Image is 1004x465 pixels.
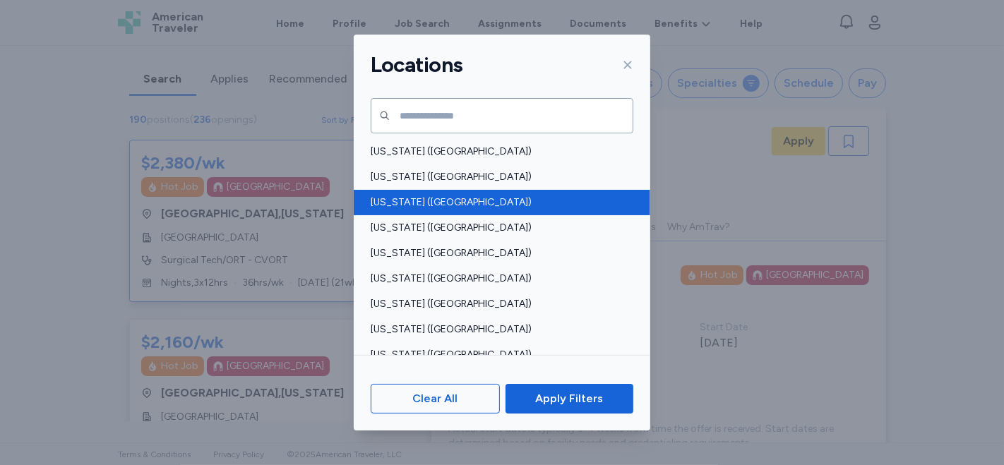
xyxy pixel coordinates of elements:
[371,272,625,286] span: [US_STATE] ([GEOGRAPHIC_DATA])
[371,195,625,210] span: [US_STATE] ([GEOGRAPHIC_DATA])
[371,52,462,78] h1: Locations
[371,170,625,184] span: [US_STATE] ([GEOGRAPHIC_DATA])
[371,221,625,235] span: [US_STATE] ([GEOGRAPHIC_DATA])
[371,322,625,337] span: [US_STATE] ([GEOGRAPHIC_DATA])
[371,384,500,413] button: Clear All
[371,246,625,260] span: [US_STATE] ([GEOGRAPHIC_DATA])
[371,145,625,159] span: [US_STATE] ([GEOGRAPHIC_DATA])
[371,297,625,311] span: [US_STATE] ([GEOGRAPHIC_DATA])
[412,390,458,407] span: Clear All
[506,384,633,413] button: Apply Filters
[371,348,625,362] span: [US_STATE] ([GEOGRAPHIC_DATA])
[535,390,603,407] span: Apply Filters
